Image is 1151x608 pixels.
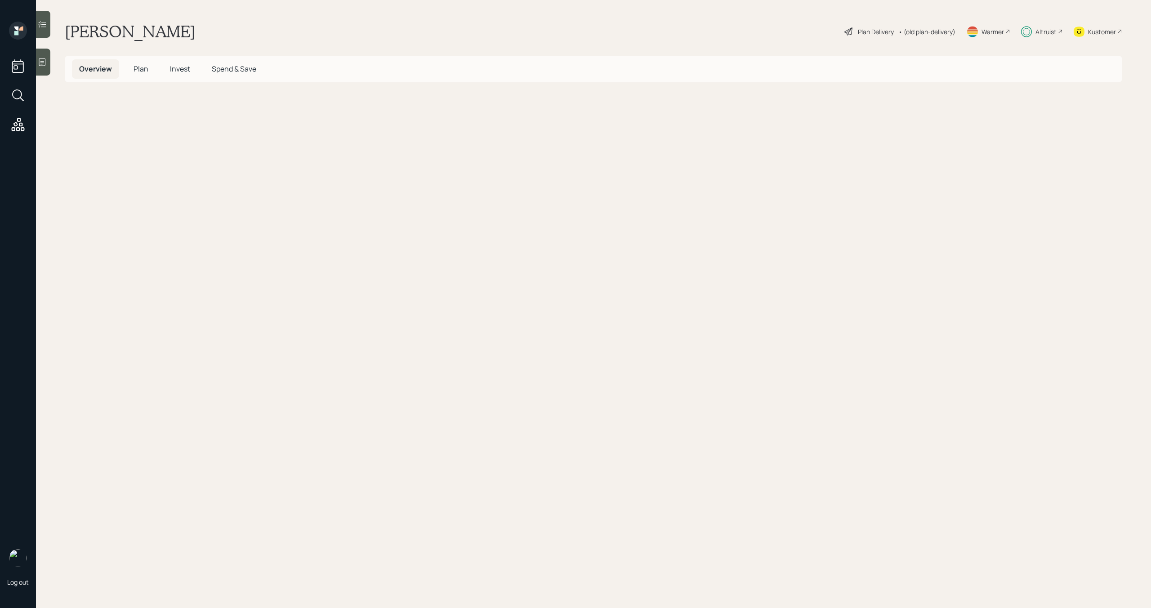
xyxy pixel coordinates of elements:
[1035,27,1057,36] div: Altruist
[170,64,190,74] span: Invest
[1088,27,1116,36] div: Kustomer
[981,27,1004,36] div: Warmer
[79,64,112,74] span: Overview
[65,22,196,41] h1: [PERSON_NAME]
[898,27,955,36] div: • (old plan-delivery)
[134,64,148,74] span: Plan
[212,64,256,74] span: Spend & Save
[7,578,29,586] div: Log out
[9,549,27,567] img: michael-russo-headshot.png
[858,27,894,36] div: Plan Delivery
